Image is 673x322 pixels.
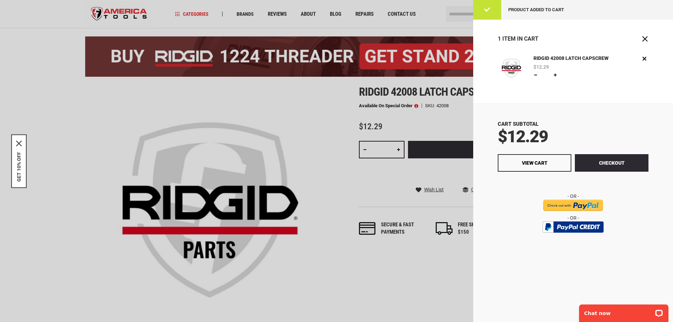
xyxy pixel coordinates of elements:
span: Item in Cart [502,35,538,42]
svg: close icon [16,141,22,146]
a: RIDGID 42008 LATCH CAPSCREW [498,55,525,84]
iframe: LiveChat chat widget [575,300,673,322]
span: View Cart [522,160,548,166]
button: Close [16,141,22,146]
span: 1 [498,35,501,42]
span: $12.29 [533,64,549,69]
a: View Cart [498,154,571,172]
button: Checkout [575,154,648,172]
button: GET 10% OFF [16,152,22,181]
img: RIDGID 42008 LATCH CAPSCREW [498,55,525,82]
a: RIDGID 42008 LATCH CAPSCREW [532,55,611,62]
button: Close [641,35,648,42]
span: Cart Subtotal [498,121,538,127]
span: Product added to cart [508,7,564,12]
span: $12.29 [498,126,548,146]
img: btn_bml_text.png [547,234,599,242]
